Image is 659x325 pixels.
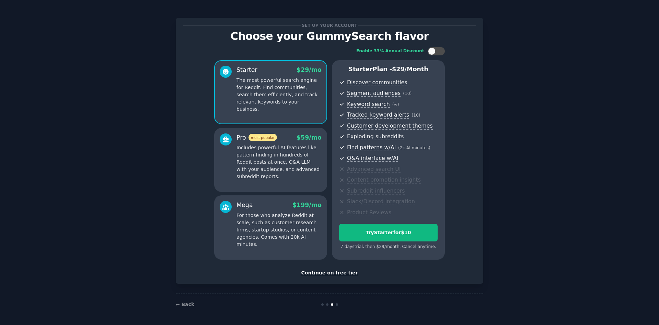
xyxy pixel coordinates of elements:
span: Customer development themes [347,122,433,130]
span: Find patterns w/AI [347,144,396,151]
span: Q&A interface w/AI [347,155,398,162]
a: ← Back [176,302,194,307]
span: most popular [248,134,277,141]
span: ( 2k AI minutes ) [398,145,430,150]
span: ( 10 ) [412,113,420,118]
span: Advanced search UI [347,166,401,173]
div: Starter [236,66,257,74]
p: Choose your GummySearch flavor [183,30,476,42]
span: ( 10 ) [403,91,412,96]
span: $ 59 /mo [297,134,322,141]
p: Includes powerful AI features like pattern-finding in hundreds of Reddit posts at once, Q&A LLM w... [236,144,322,180]
div: Enable 33% Annual Discount [356,48,424,54]
span: Slack/Discord integration [347,198,415,205]
div: Pro [236,133,277,142]
span: Product Reviews [347,209,391,216]
div: Mega [236,201,253,209]
p: Starter Plan - [339,65,438,74]
span: Set up your account [301,22,359,29]
span: Discover communities [347,79,407,86]
div: Try Starter for $10 [339,229,437,236]
span: Content promotion insights [347,176,421,184]
span: Segment audiences [347,90,401,97]
span: $ 199 /mo [292,202,322,208]
button: TryStarterfor$10 [339,224,438,241]
p: For those who analyze Reddit at scale, such as customer research firms, startup studios, or conte... [236,212,322,248]
span: Keyword search [347,101,390,108]
div: Continue on free tier [183,269,476,277]
span: $ 29 /month [392,66,428,73]
p: The most powerful search engine for Reddit. Find communities, search them efficiently, and track ... [236,77,322,113]
span: ( ∞ ) [392,102,399,107]
span: $ 29 /mo [297,66,322,73]
span: Subreddit influencers [347,187,405,195]
span: Tracked keyword alerts [347,111,409,119]
span: Exploding subreddits [347,133,404,140]
div: 7 days trial, then $ 29 /month . Cancel anytime. [339,244,438,250]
